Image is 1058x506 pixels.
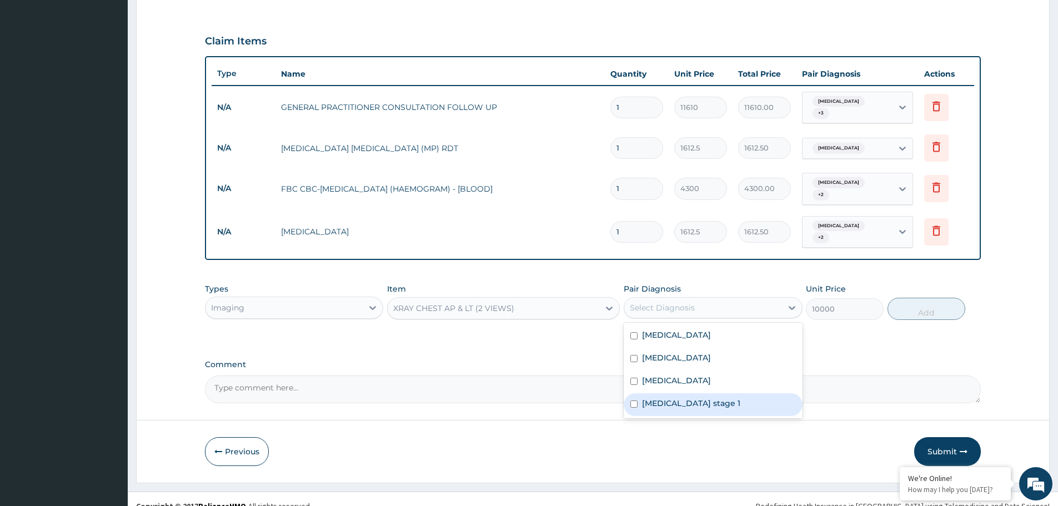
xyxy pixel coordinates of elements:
[624,283,681,294] label: Pair Diagnosis
[914,437,981,466] button: Submit
[813,143,865,154] span: [MEDICAL_DATA]
[813,232,829,243] span: + 2
[58,62,187,77] div: Chat with us now
[275,178,605,200] td: FBC CBC-[MEDICAL_DATA] (HAEMOGRAM) - [BLOOD]
[205,360,981,369] label: Comment
[642,375,711,386] label: [MEDICAL_DATA]
[211,302,244,313] div: Imaging
[182,6,209,32] div: Minimize live chat window
[205,36,267,48] h3: Claim Items
[212,97,275,118] td: N/A
[813,177,865,188] span: [MEDICAL_DATA]
[6,303,212,342] textarea: Type your message and hit 'Enter'
[813,221,865,232] span: [MEDICAL_DATA]
[919,63,974,85] th: Actions
[806,283,846,294] label: Unit Price
[642,329,711,340] label: [MEDICAL_DATA]
[796,63,919,85] th: Pair Diagnosis
[908,485,1002,494] p: How may I help you today?
[887,298,965,320] button: Add
[813,108,829,119] span: + 3
[275,96,605,118] td: GENERAL PRACTITIONER CONSULTATION FOLLOW UP
[733,63,796,85] th: Total Price
[642,352,711,363] label: [MEDICAL_DATA]
[205,284,228,294] label: Types
[205,437,269,466] button: Previous
[908,473,1002,483] div: We're Online!
[605,63,669,85] th: Quantity
[212,222,275,242] td: N/A
[813,96,865,107] span: [MEDICAL_DATA]
[387,283,406,294] label: Item
[21,56,45,83] img: d_794563401_company_1708531726252_794563401
[393,303,514,314] div: XRAY CHEST AP & LT (2 VIEWS)
[630,302,695,313] div: Select Diagnosis
[669,63,733,85] th: Unit Price
[275,63,605,85] th: Name
[813,189,829,201] span: + 2
[275,221,605,243] td: [MEDICAL_DATA]
[64,140,153,252] span: We're online!
[212,63,275,84] th: Type
[212,178,275,199] td: N/A
[642,398,740,409] label: [MEDICAL_DATA] stage 1
[212,138,275,158] td: N/A
[275,137,605,159] td: [MEDICAL_DATA] [MEDICAL_DATA] (MP) RDT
